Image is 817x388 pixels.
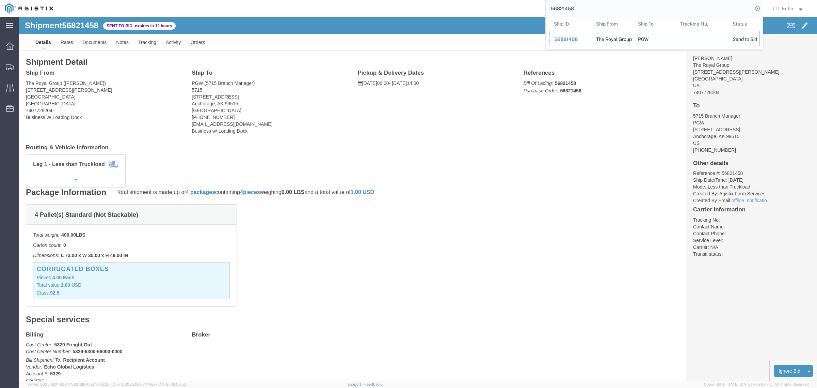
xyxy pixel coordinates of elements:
div: PGW [638,31,648,46]
th: Ship From [591,17,634,31]
th: Ship ID [549,17,591,31]
div: Send to Bid [733,36,754,43]
div: The Royal Group [596,31,629,46]
span: LTL Echo [773,5,793,12]
table: Search Results [549,17,763,49]
img: logo [5,3,53,14]
button: LTL Echo [773,4,807,13]
span: Client: 2025.19.0-7f44ea7 [113,382,186,386]
span: Server: 2025.19.0-192a4753216 [27,382,110,386]
th: Ship To [633,17,675,31]
a: Support [347,382,364,386]
th: Status [728,17,759,31]
span: Copyright © [DATE]-[DATE] Agistix Inc., All Rights Reserved [704,382,809,387]
a: Feedback [364,382,382,386]
div: 56821458 [554,36,587,43]
span: [DATE] 09:58:55 [158,382,186,386]
input: Search for shipment number, reference number [546,0,753,17]
span: 56821458 [554,36,578,42]
span: [DATE] 10:05:38 [82,382,110,386]
th: Tracking Nu. [675,17,728,31]
iframe: FS Legacy Container [19,17,817,381]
